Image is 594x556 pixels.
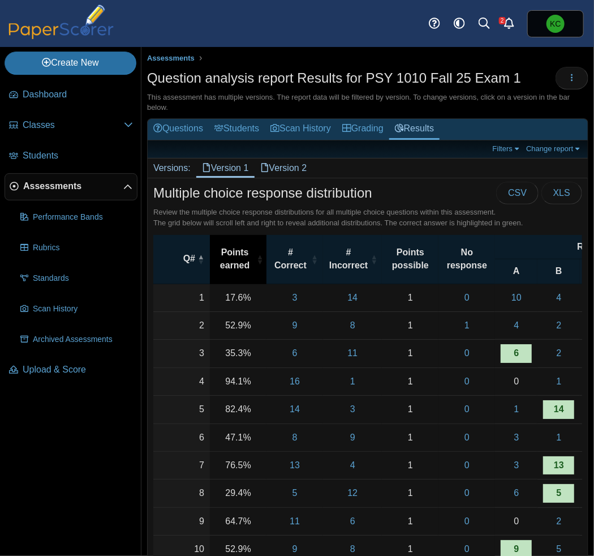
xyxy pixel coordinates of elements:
span: Students [23,149,133,162]
a: 6 [501,484,532,502]
a: 13 [543,456,574,474]
a: 1 [543,429,574,447]
div: 0 [501,375,532,388]
span: Q# : Activate to invert sorting [197,254,204,265]
a: 9 [329,429,376,447]
a: 0 [444,429,489,447]
a: Assessments [5,173,137,200]
a: Results [389,119,440,140]
td: 1 [382,424,438,452]
a: Dashboard [5,82,137,109]
span: # Correct : Activate to sort [311,254,317,265]
td: 35.3% [210,340,266,367]
a: Archived Assessments [16,326,137,353]
span: Performance Bands [33,212,133,223]
a: 1 [501,400,532,418]
span: Archived Assessments [33,334,133,345]
a: 1 [329,373,376,391]
span: Points earned [216,246,254,272]
a: 8 [272,429,317,447]
a: 6 [329,512,376,531]
a: 5 [543,484,574,502]
a: Classes [5,112,137,139]
span: Kelly Charlton [550,20,561,28]
a: PaperScorer [5,31,118,41]
span: XLS [553,188,570,198]
td: 3 [153,340,210,367]
a: 4 [329,456,376,474]
div: This assessment has multiple versions. The report data will be filtered by version. To change ver... [147,92,588,113]
div: Review the multiple choice response distributions for all multiple choice questions within this a... [153,207,582,228]
span: Rubrics [33,242,133,254]
a: 8 [329,317,376,335]
td: 9 [153,508,210,536]
a: Performance Bands [16,204,137,231]
td: 1 [382,452,438,480]
a: 1 [543,373,574,391]
a: Grading [337,119,389,140]
td: 5 [153,396,210,424]
a: 2 [543,344,574,362]
span: Upload & Score [23,363,133,376]
a: 0 [444,456,489,474]
div: 0 [501,515,532,528]
a: 10 [501,289,532,307]
a: 0 [444,289,489,307]
a: Students [5,143,137,170]
button: XLS [541,182,582,204]
td: 8 [153,480,210,507]
span: Classes [23,119,124,131]
span: A [501,265,532,277]
td: 7 [153,452,210,480]
button: CSV [496,182,539,204]
a: Upload & Score [5,357,137,384]
a: Kelly Charlton [527,10,584,37]
a: 13 [272,456,317,474]
a: 3 [501,429,532,447]
a: Scan History [16,296,137,323]
td: 76.5% [210,452,266,480]
a: Scan History [265,119,337,140]
td: 64.7% [210,508,266,536]
span: No response [444,246,489,272]
a: 4 [543,289,574,307]
span: # Correct [272,246,309,272]
td: 1 [382,284,438,312]
a: Standards [16,265,137,292]
a: 5 [272,484,317,502]
td: 1 [382,340,438,367]
td: 1 [382,396,438,424]
a: Create New [5,52,136,74]
a: 4 [501,317,532,335]
td: 82.4% [210,396,266,424]
a: 14 [329,289,376,307]
a: 0 [444,344,489,362]
a: 3 [272,289,317,307]
img: PaperScorer [5,5,118,39]
td: 17.6% [210,284,266,312]
a: Assessments [144,52,197,66]
td: 94.1% [210,368,266,396]
td: 47.1% [210,424,266,452]
a: 6 [272,344,317,362]
span: Assessments [147,54,195,62]
a: Version 1 [196,159,255,178]
td: 29.4% [210,480,266,507]
a: Version 2 [255,159,313,178]
a: 16 [272,373,317,391]
a: 14 [272,400,317,418]
a: 1 [444,317,489,335]
a: 14 [543,400,574,418]
span: Points earned : Activate to sort [256,254,261,265]
span: # Incorrect [329,246,368,272]
h1: Question analysis report Results for PSY 1010 Fall 25 Exam 1 [147,69,521,88]
a: Filters [490,144,524,153]
a: 0 [444,484,489,502]
a: Questions [148,119,209,140]
span: Kelly Charlton [546,15,565,33]
a: 11 [272,512,317,531]
a: Students [209,119,265,140]
a: 12 [329,484,376,502]
a: 3 [329,400,376,418]
span: Q# [159,253,195,265]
